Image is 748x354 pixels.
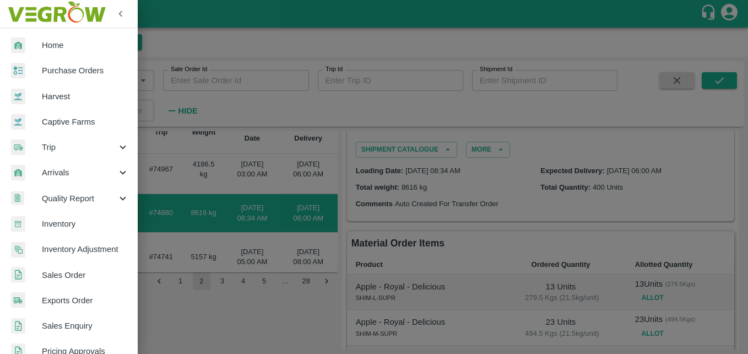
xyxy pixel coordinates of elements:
[11,191,24,205] img: qualityReport
[11,267,25,283] img: sales
[42,294,129,307] span: Exports Order
[11,292,25,308] img: shipments
[11,318,25,334] img: sales
[42,269,129,281] span: Sales Order
[11,37,25,53] img: whArrival
[42,192,117,205] span: Quality Report
[11,88,25,105] img: harvest
[11,242,25,258] img: inventory
[42,167,117,179] span: Arrivals
[11,63,25,79] img: reciept
[42,116,129,128] span: Captive Farms
[11,216,25,232] img: whInventory
[11,165,25,181] img: whArrival
[11,114,25,130] img: harvest
[42,90,129,103] span: Harvest
[42,320,129,332] span: Sales Enquiry
[42,218,129,230] span: Inventory
[42,141,117,153] span: Trip
[42,65,129,77] span: Purchase Orders
[42,243,129,255] span: Inventory Adjustment
[42,39,129,51] span: Home
[11,140,25,155] img: delivery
